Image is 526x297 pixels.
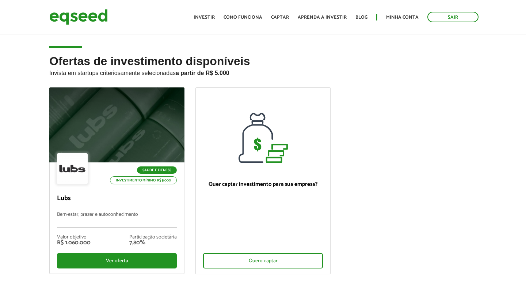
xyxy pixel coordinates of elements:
[195,87,331,274] a: Quer captar investimento para sua empresa? Quero captar
[57,235,91,240] div: Valor objetivo
[129,240,177,246] div: 7,80%
[386,15,419,20] a: Minha conta
[110,176,177,184] p: Investimento mínimo: R$ 5.000
[355,15,367,20] a: Blog
[224,15,262,20] a: Como funciona
[427,12,479,22] a: Sair
[49,7,108,27] img: EqSeed
[298,15,347,20] a: Aprenda a investir
[194,15,215,20] a: Investir
[49,55,477,87] h2: Ofertas de investimento disponíveis
[129,235,177,240] div: Participação societária
[57,253,177,268] div: Ver oferta
[176,70,229,76] strong: a partir de R$ 5.000
[57,195,177,203] p: Lubs
[49,87,184,274] a: Saúde e Fitness Investimento mínimo: R$ 5.000 Lubs Bem-estar, prazer e autoconhecimento Valor obj...
[203,253,323,268] div: Quero captar
[271,15,289,20] a: Captar
[203,181,323,188] p: Quer captar investimento para sua empresa?
[49,68,477,76] p: Invista em startups criteriosamente selecionadas
[57,240,91,246] div: R$ 1.060.000
[57,212,177,228] p: Bem-estar, prazer e autoconhecimento
[137,166,177,174] p: Saúde e Fitness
